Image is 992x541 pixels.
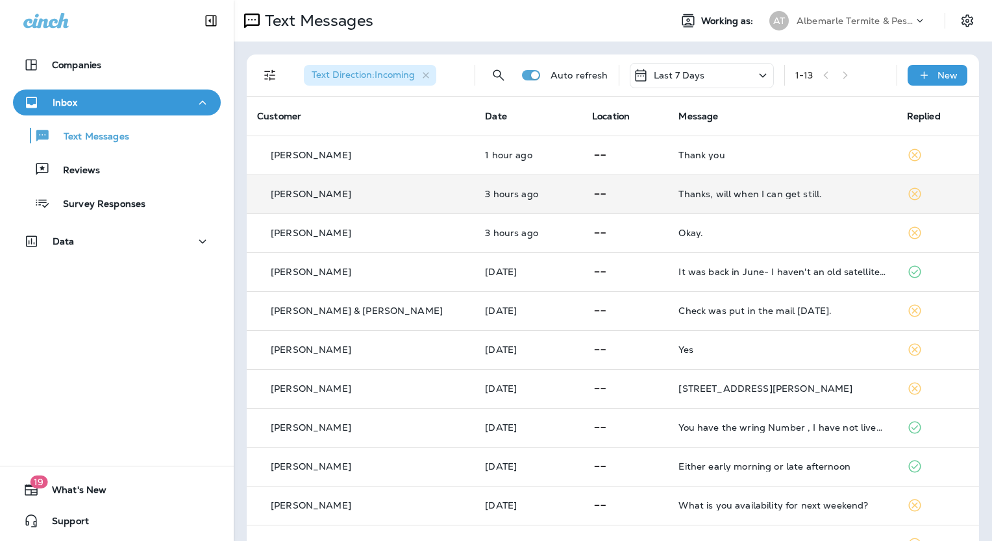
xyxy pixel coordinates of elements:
p: Last 7 Days [654,70,705,80]
p: [PERSON_NAME] & [PERSON_NAME] [271,306,443,316]
span: This company has no locations [592,187,608,198]
div: AT [769,11,789,30]
div: It was back in June- I haven't an old satellite dish on top of roof- not sure what that has to do... [678,267,886,277]
div: Check was put in the mail on Saturday. [678,306,886,316]
p: Text Messages [51,131,129,143]
span: 19 [30,475,47,488]
p: Aug 14, 2025 09:22 AM [485,189,571,199]
span: This company has no locations [592,420,608,432]
p: Aug 11, 2025 03:49 PM [485,461,571,472]
p: [PERSON_NAME] [271,383,351,394]
p: [PERSON_NAME] [271,150,351,160]
span: Date [485,110,507,122]
span: This company has no locations [592,226,608,237]
div: You have the wring Number , I have not lived in NC for 3 years [678,422,886,433]
span: Replied [907,110,941,122]
p: Aug 12, 2025 11:20 AM [485,344,571,355]
button: Search Messages [486,62,512,88]
span: Location [592,110,630,122]
div: What is you availability for next weekend? [678,500,886,511]
p: Companies [52,60,101,70]
p: Reviews [50,165,100,177]
span: This company has no locations [592,381,608,393]
span: This company has no locations [592,265,608,276]
span: Text Direction : Incoming [312,69,415,80]
button: Data [13,228,221,254]
div: Text Direction:Incoming [304,65,436,86]
span: This company has no locations [592,498,608,510]
button: Text Messages [13,122,221,149]
p: Albemarle Termite & Pest Control [797,16,913,26]
p: Auto refresh [551,70,608,80]
p: Aug 11, 2025 01:56 PM [485,500,571,511]
p: Survey Responses [50,198,145,211]
p: Text Messages [260,11,373,30]
span: Customer [257,110,301,122]
div: Okay. [678,228,886,238]
button: Survey Responses [13,189,221,217]
button: Settings [956,9,979,32]
span: Working as: [701,16,756,27]
button: Collapse Sidebar [193,8,229,34]
span: This company has no locations [592,148,608,160]
p: [PERSON_NAME] [271,461,351,472]
span: Message [678,110,718,122]
div: Thank you [678,150,886,160]
button: Companies [13,52,221,78]
span: This company has no locations [592,459,608,471]
span: This company has no locations [592,304,608,315]
button: 19What's New [13,477,221,503]
div: Yes [678,344,886,355]
p: [PERSON_NAME] [271,422,351,433]
span: Support [39,516,89,531]
div: 1 - 13 [795,70,813,80]
button: Support [13,508,221,534]
p: [PERSON_NAME] [271,267,351,277]
button: Inbox [13,90,221,115]
span: This company has no locations [592,343,608,354]
p: Aug 14, 2025 10:54 AM [485,150,571,160]
div: Either early morning or late afternoon [678,461,886,472]
p: Data [53,236,75,246]
button: Filters [257,62,283,88]
p: Aug 12, 2025 05:56 PM [485,306,571,316]
p: [PERSON_NAME] [271,500,351,511]
div: Thanks, will when I can get still. [678,189,886,199]
p: Inbox [53,97,77,108]
p: Aug 13, 2025 09:30 AM [485,267,571,277]
p: [PERSON_NAME] [271,189,351,199]
span: What's New [39,485,106,500]
p: Aug 14, 2025 09:16 AM [485,228,571,238]
p: Aug 12, 2025 09:52 AM [485,383,571,394]
p: [PERSON_NAME] [271,344,351,355]
p: New [937,70,958,80]
p: [PERSON_NAME] [271,228,351,238]
p: Aug 11, 2025 04:34 PM [485,422,571,433]
div: 142 Tunis road Winton [678,383,886,394]
button: Reviews [13,156,221,183]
